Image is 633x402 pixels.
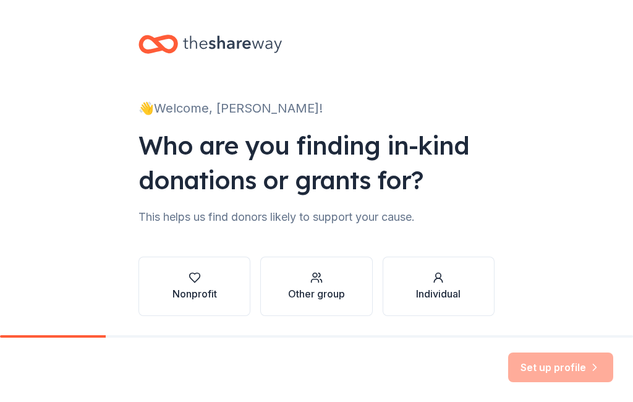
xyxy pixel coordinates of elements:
[138,207,495,227] div: This helps us find donors likely to support your cause.
[383,257,495,316] button: Individual
[288,286,345,301] div: Other group
[172,286,217,301] div: Nonprofit
[416,286,461,301] div: Individual
[138,257,250,316] button: Nonprofit
[138,128,495,197] div: Who are you finding in-kind donations or grants for?
[138,98,495,118] div: 👋 Welcome, [PERSON_NAME]!
[260,257,372,316] button: Other group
